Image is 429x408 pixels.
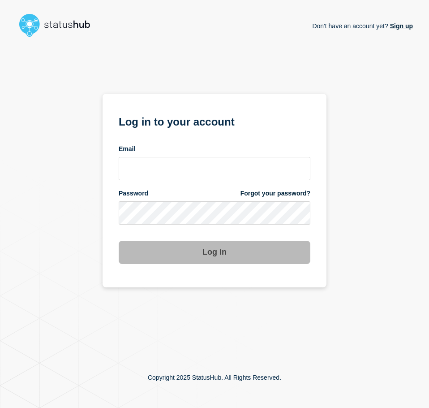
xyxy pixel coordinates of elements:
h1: Log in to your account [119,113,310,129]
input: password input [119,201,310,225]
span: Email [119,145,135,153]
button: Log in [119,241,310,264]
a: Sign up [388,22,413,30]
span: Password [119,189,148,198]
p: Copyright 2025 StatusHub. All Rights Reserved. [148,374,281,381]
a: Forgot your password? [240,189,310,198]
img: StatusHub logo [16,11,101,39]
p: Don't have an account yet? [312,15,413,37]
input: email input [119,157,310,180]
